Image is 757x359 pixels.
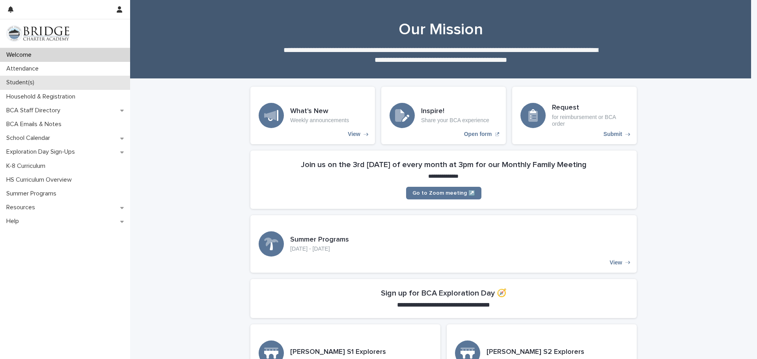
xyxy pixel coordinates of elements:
p: [DATE] - [DATE] [290,246,349,252]
h2: Sign up for BCA Exploration Day 🧭 [381,288,507,298]
p: Exploration Day Sign-Ups [3,148,81,156]
p: View [348,131,360,138]
p: Resources [3,204,41,211]
p: School Calendar [3,134,56,142]
h3: [PERSON_NAME] S2 Explorers [487,348,584,357]
p: Household & Registration [3,93,82,100]
a: View [250,215,637,273]
p: Weekly announcements [290,117,349,124]
p: Share your BCA experience [421,117,489,124]
p: Open form [464,131,492,138]
p: K-8 Curriculum [3,162,52,170]
p: View [610,259,622,266]
h3: What's New [290,107,349,116]
p: HS Curriculum Overview [3,176,78,184]
p: BCA Emails & Notes [3,121,68,128]
h3: Summer Programs [290,236,349,244]
h3: [PERSON_NAME] S1 Explorers [290,348,386,357]
p: for reimbursement or BCA order [552,114,628,127]
a: Submit [512,87,637,144]
img: V1C1m3IdTEidaUdm9Hs0 [6,26,69,41]
span: Go to Zoom meeting ↗️ [412,190,475,196]
h1: Our Mission [248,20,634,39]
p: Attendance [3,65,45,73]
p: Help [3,218,25,225]
a: View [250,87,375,144]
p: Welcome [3,51,38,59]
h3: Request [552,104,628,112]
h2: Join us on the 3rd [DATE] of every month at 3pm for our Monthly Family Meeting [301,160,587,169]
p: Student(s) [3,79,41,86]
p: Submit [604,131,622,138]
p: BCA Staff Directory [3,107,67,114]
a: Go to Zoom meeting ↗️ [406,187,481,199]
h3: Inspire! [421,107,489,116]
a: Open form [381,87,506,144]
p: Summer Programs [3,190,63,197]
